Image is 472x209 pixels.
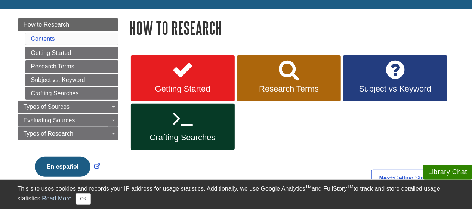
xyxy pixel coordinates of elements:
span: Evaluating Sources [24,117,75,123]
a: Contents [31,36,55,42]
span: Subject vs Keyword [349,84,441,94]
a: Research Terms [25,60,118,73]
span: Types of Sources [24,104,70,110]
a: Getting Started [131,55,235,102]
button: En español [35,157,90,177]
span: How to Research [24,21,70,28]
h1: How to Research [130,18,455,37]
a: Link opens in new window [33,163,102,170]
strong: Next: [379,175,394,181]
div: This site uses cookies and records your IP address for usage statistics. Additionally, we use Goo... [18,184,455,205]
a: Next:Getting Started >> [371,170,451,187]
a: Subject vs. Keyword [25,74,118,86]
a: Crafting Searches [131,104,235,150]
a: Evaluating Sources [18,114,118,127]
button: Library Chat [423,165,472,180]
a: Types of Research [18,127,118,140]
button: Close [76,193,90,205]
a: Research Terms [237,55,341,102]
div: Guide Page Menu [18,18,118,190]
a: Crafting Searches [25,87,118,100]
sup: TM [305,184,312,190]
a: How to Research [18,18,118,31]
span: Types of Research [24,130,73,137]
a: Subject vs Keyword [343,55,447,102]
span: Research Terms [243,84,335,94]
a: Getting Started [25,47,118,59]
span: Getting Started [136,84,229,94]
a: Types of Sources [18,101,118,113]
sup: TM [347,184,354,190]
a: Read More [42,195,71,202]
span: Crafting Searches [136,133,229,142]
